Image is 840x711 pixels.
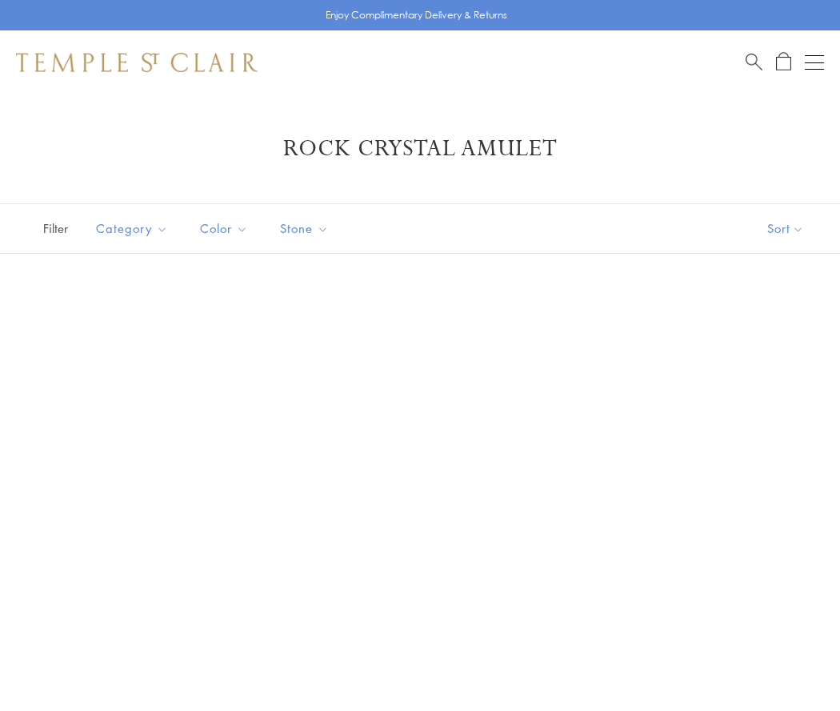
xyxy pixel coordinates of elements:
[731,204,840,253] button: Show sort by
[40,135,800,163] h1: Rock Crystal Amulet
[16,53,258,72] img: Temple St. Clair
[776,52,791,72] a: Open Shopping Bag
[746,52,762,72] a: Search
[272,219,341,239] span: Stone
[268,211,341,247] button: Stone
[88,219,180,239] span: Category
[326,7,507,23] p: Enjoy Complimentary Delivery & Returns
[805,53,824,72] button: Open navigation
[84,211,180,247] button: Category
[188,211,260,247] button: Color
[192,219,260,239] span: Color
